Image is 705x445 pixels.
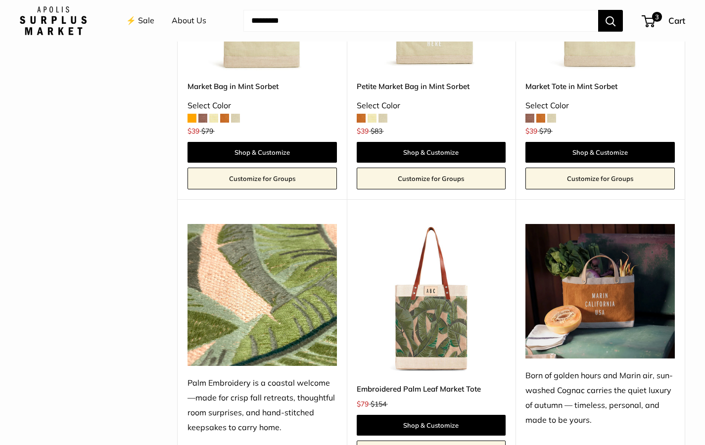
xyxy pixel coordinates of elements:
[357,224,506,373] img: Embroidered Palm Leaf Market Tote
[371,400,386,408] span: $154
[371,127,382,135] span: $83
[357,98,506,113] div: Select Color
[126,13,154,28] a: ⚡️ Sale
[525,142,675,163] a: Shop & Customize
[357,127,369,135] span: $39
[357,81,506,92] a: Petite Market Bag in Mint Sorbet
[357,400,369,408] span: $79
[188,127,199,135] span: $39
[188,376,337,435] div: Palm Embroidery is a coastal welcome—made for crisp fall retreats, thoughtful room surprises, and...
[357,142,506,163] a: Shop & Customize
[20,6,87,35] img: Apolis: Surplus Market
[201,127,213,135] span: $79
[525,224,675,358] img: Born of golden hours and Marin air, sun-washed Cognac carries the quiet luxury of autumn — timele...
[525,81,675,92] a: Market Tote in Mint Sorbet
[525,368,675,428] div: Born of golden hours and Marin air, sun-washed Cognac carries the quiet luxury of autumn — timele...
[668,15,685,26] span: Cart
[652,12,662,22] span: 3
[243,10,598,32] input: Search...
[188,142,337,163] a: Shop & Customize
[172,13,206,28] a: About Us
[525,98,675,113] div: Select Color
[188,168,337,189] a: Customize for Groups
[357,415,506,436] a: Shop & Customize
[525,168,675,189] a: Customize for Groups
[188,98,337,113] div: Select Color
[357,168,506,189] a: Customize for Groups
[188,81,337,92] a: Market Bag in Mint Sorbet
[643,13,685,29] a: 3 Cart
[357,383,506,395] a: Embroidered Palm Leaf Market Tote
[188,224,337,366] img: Palm Embroidery is a coastal welcome—made for crisp fall retreats, thoughtful room surprises, and...
[598,10,623,32] button: Search
[525,127,537,135] span: $39
[539,127,551,135] span: $79
[357,224,506,373] a: Embroidered Palm Leaf Market Totedescription_A multi-layered motif with eight varying thread colors.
